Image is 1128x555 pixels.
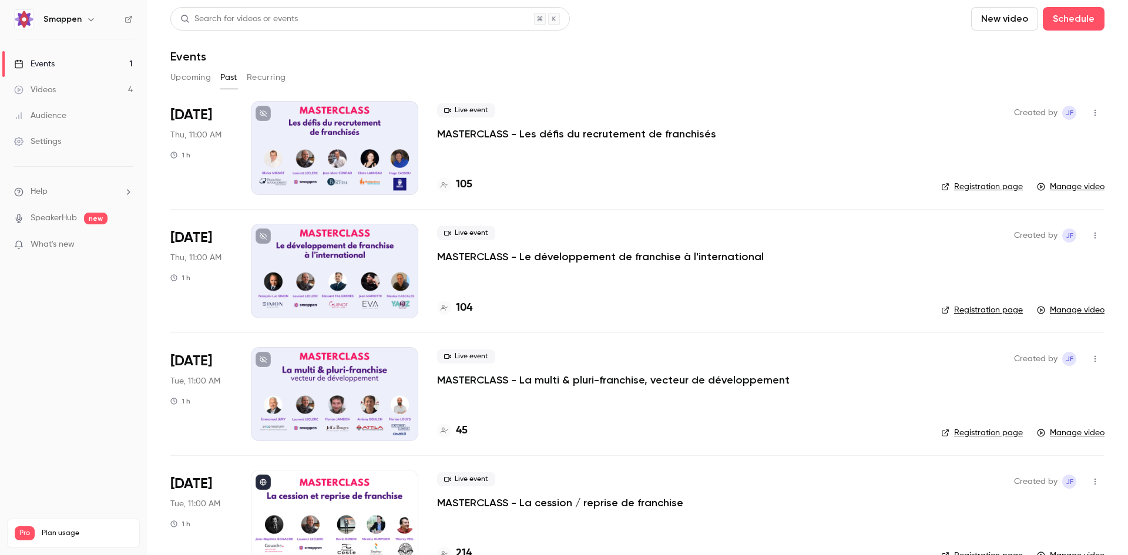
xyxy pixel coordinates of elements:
span: Thu, 11:00 AM [170,129,221,141]
a: Registration page [941,427,1023,439]
div: Settings [14,136,61,147]
div: Videos [14,84,56,96]
span: Julie FAVRE [1062,352,1076,366]
span: Pro [15,526,35,540]
div: Search for videos or events [180,13,298,25]
button: Recurring [247,68,286,87]
a: Manage video [1037,427,1104,439]
span: JF [1066,106,1073,120]
a: Registration page [941,181,1023,193]
a: MASTERCLASS - La cession / reprise de franchise [437,496,683,510]
span: Julie FAVRE [1062,228,1076,243]
button: Upcoming [170,68,211,87]
div: Audience [14,110,66,122]
span: [DATE] [170,106,212,125]
div: 1 h [170,396,190,406]
h1: Events [170,49,206,63]
h4: 104 [456,300,472,316]
div: 1 h [170,519,190,529]
div: Apr 1 Tue, 11:00 AM (Europe/Paris) [170,347,232,441]
span: [DATE] [170,352,212,371]
a: MASTERCLASS - Les défis du recrutement de franchisés [437,127,716,141]
span: Tue, 11:00 AM [170,375,220,387]
span: Julie FAVRE [1062,106,1076,120]
span: Live event [437,103,495,117]
button: New video [971,7,1038,31]
h4: 105 [456,177,472,193]
a: SpeakerHub [31,212,77,224]
a: Manage video [1037,181,1104,193]
span: [DATE] [170,475,212,493]
span: Live event [437,472,495,486]
h4: 45 [456,423,468,439]
a: MASTERCLASS - Le développement de franchise à l'international [437,250,764,264]
div: 1 h [170,150,190,160]
span: Live event [437,349,495,364]
li: help-dropdown-opener [14,186,133,198]
span: What's new [31,238,75,251]
span: Tue, 11:00 AM [170,498,220,510]
span: Help [31,186,48,198]
a: Manage video [1037,304,1104,316]
span: [DATE] [170,228,212,247]
a: 105 [437,177,472,193]
span: Live event [437,226,495,240]
span: Thu, 11:00 AM [170,252,221,264]
span: Created by [1014,475,1057,489]
span: Plan usage [42,529,132,538]
div: Jun 19 Thu, 11:00 AM (Europe/Paris) [170,224,232,318]
a: Registration page [941,304,1023,316]
img: Smappen [15,10,33,29]
span: JF [1066,475,1073,489]
a: 104 [437,300,472,316]
span: Created by [1014,352,1057,366]
a: 45 [437,423,468,439]
span: JF [1066,228,1073,243]
span: JF [1066,352,1073,366]
div: 1 h [170,273,190,282]
button: Schedule [1043,7,1104,31]
h6: Smappen [43,14,82,25]
a: MASTERCLASS - La multi & pluri-franchise, vecteur de développement [437,373,790,387]
iframe: Noticeable Trigger [119,240,133,250]
div: Sep 11 Thu, 11:00 AM (Europe/Paris) [170,101,232,195]
span: Created by [1014,106,1057,120]
span: Created by [1014,228,1057,243]
span: new [84,213,108,224]
button: Past [220,68,237,87]
span: Julie FAVRE [1062,475,1076,489]
div: Events [14,58,55,70]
